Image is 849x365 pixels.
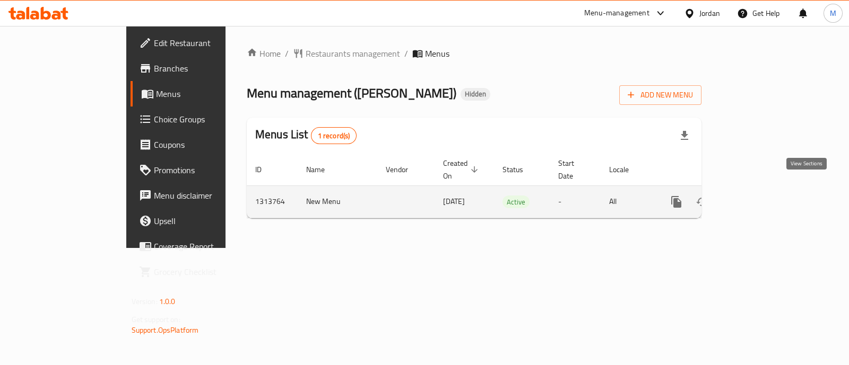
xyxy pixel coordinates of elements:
nav: breadcrumb [247,47,701,60]
a: Restaurants management [293,47,400,60]
table: enhanced table [247,154,774,218]
span: Version: [132,295,158,308]
button: Add New Menu [619,85,701,105]
span: ID [255,163,275,176]
div: Jordan [699,7,720,19]
a: Grocery Checklist [131,259,268,284]
h2: Menus List [255,127,357,144]
span: Upsell [154,215,259,227]
a: Upsell [131,208,268,234]
span: Promotions [154,164,259,176]
span: Coupons [154,138,259,151]
li: / [404,47,408,60]
span: 1.0.0 [159,295,176,308]
td: All [601,185,655,218]
div: Export file [672,123,697,148]
span: Active [503,196,530,208]
th: Actions [655,154,774,186]
a: Menus [131,81,268,106]
a: Menu disclaimer [131,183,268,208]
td: - [550,185,601,218]
span: Menu disclaimer [154,189,259,202]
span: Coverage Report [154,240,259,253]
span: Grocery Checklist [154,265,259,278]
span: Branches [154,62,259,75]
a: Coverage Report [131,234,268,259]
span: Edit Restaurant [154,37,259,49]
td: 1313764 [247,185,298,218]
button: Change Status [689,189,715,215]
td: New Menu [298,185,377,218]
span: M [830,7,836,19]
span: Locale [609,163,643,176]
span: Menu management ( [PERSON_NAME] ) [247,81,456,105]
span: Hidden [461,90,490,99]
div: Hidden [461,88,490,101]
button: more [664,189,689,215]
div: Menu-management [584,7,649,20]
span: 1 record(s) [311,131,357,141]
a: Edit Restaurant [131,30,268,56]
a: Choice Groups [131,106,268,132]
a: Branches [131,56,268,81]
span: [DATE] [443,194,465,208]
span: Created On [443,157,481,182]
a: Support.OpsPlatform [132,323,199,337]
div: Total records count [311,127,357,144]
li: / [285,47,289,60]
span: Choice Groups [154,113,259,126]
span: Menus [156,87,259,100]
span: Start Date [558,157,588,182]
span: Add New Menu [628,88,693,102]
span: Vendor [386,163,422,176]
a: Promotions [131,157,268,183]
span: Status [503,163,537,176]
span: Name [306,163,339,176]
span: Get support on: [132,313,180,326]
span: Menus [425,47,449,60]
span: Restaurants management [306,47,400,60]
a: Coupons [131,132,268,157]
